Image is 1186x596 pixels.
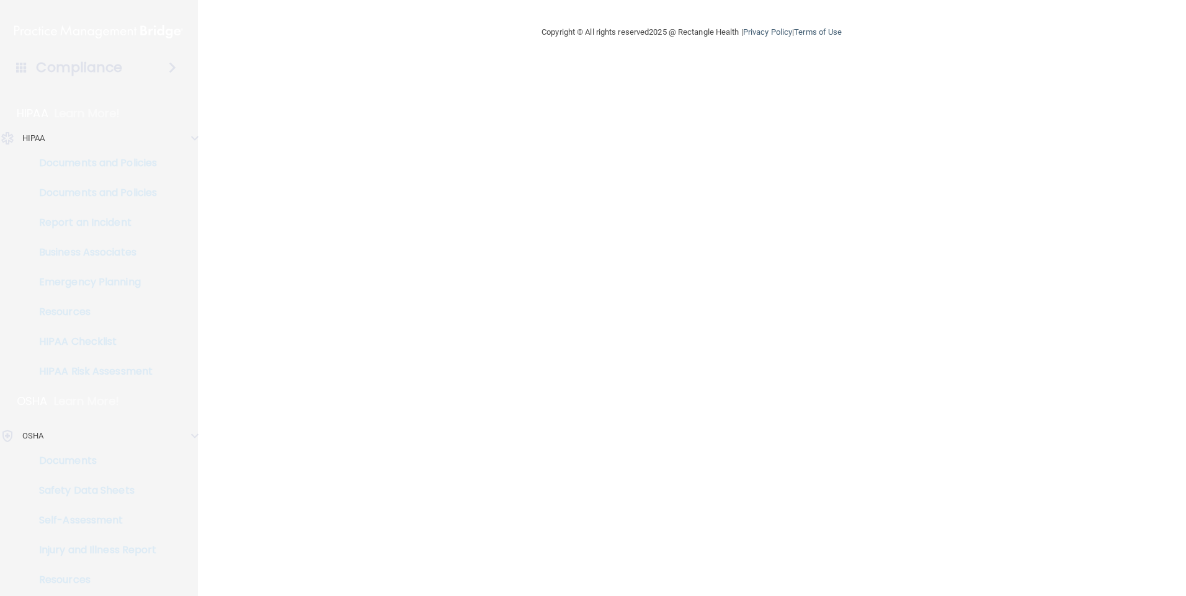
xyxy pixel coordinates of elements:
[8,306,177,318] p: Resources
[8,514,177,527] p: Self-Assessment
[17,106,48,121] p: HIPAA
[17,394,48,409] p: OSHA
[36,59,122,76] h4: Compliance
[8,276,177,288] p: Emergency Planning
[55,106,120,121] p: Learn More!
[8,455,177,467] p: Documents
[743,27,792,37] a: Privacy Policy
[8,336,177,348] p: HIPAA Checklist
[8,484,177,497] p: Safety Data Sheets
[8,574,177,586] p: Resources
[8,157,177,169] p: Documents and Policies
[8,365,177,378] p: HIPAA Risk Assessment
[54,394,120,409] p: Learn More!
[465,12,918,52] div: Copyright © All rights reserved 2025 @ Rectangle Health | |
[22,131,45,146] p: HIPAA
[794,27,842,37] a: Terms of Use
[8,544,177,556] p: Injury and Illness Report
[14,19,183,44] img: PMB logo
[22,429,43,443] p: OSHA
[8,216,177,229] p: Report an Incident
[8,187,177,199] p: Documents and Policies
[8,246,177,259] p: Business Associates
